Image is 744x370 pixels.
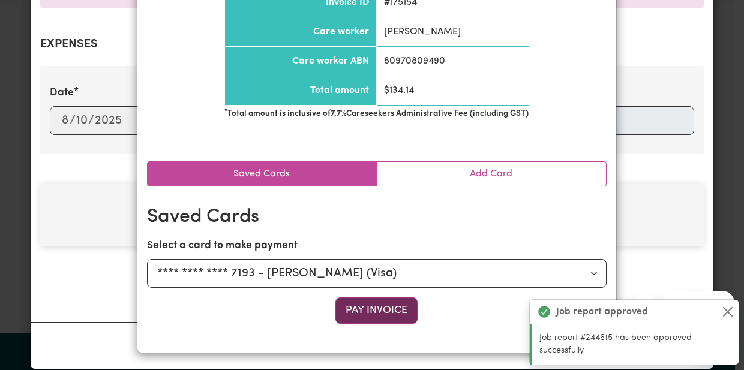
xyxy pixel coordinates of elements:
td: Total amount is inclusive of 7.7 % Careseekers Administrative Fee (including GST) [224,106,529,123]
th: Total amount [224,76,377,106]
th: Care worker [224,17,377,47]
label: Select a card to make payment [147,238,298,254]
td: $ 134.14 [377,76,529,106]
strong: Job report approved [556,305,648,319]
button: Close [721,305,735,319]
td: 80970809490 [377,47,529,76]
iframe: Close message [634,293,658,317]
a: Saved Cards [148,162,377,186]
button: Pay Invoice [335,297,418,324]
td: [PERSON_NAME] [377,17,529,47]
th: Care worker ABN [224,47,377,76]
p: Job report #244615 has been approved successfully [539,332,731,357]
a: Add Card [377,162,606,186]
h2: Saved Cards [147,206,607,228]
iframe: Message from company [662,291,734,317]
span: Need any help? [7,8,73,18]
